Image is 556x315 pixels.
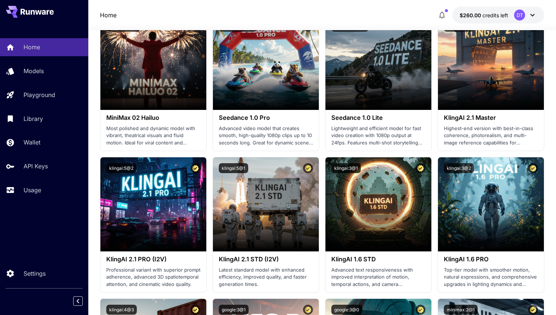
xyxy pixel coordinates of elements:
[100,157,206,251] img: alt
[444,163,474,173] button: klingai:3@2
[219,266,313,288] p: Latest standard model with enhanced efficiency, improved quality, and faster generation times.
[438,157,544,251] img: alt
[331,305,362,315] button: google:3@0
[24,67,44,75] p: Models
[73,296,83,306] button: Collapse sidebar
[24,186,41,194] p: Usage
[416,305,425,315] button: Certified Model – Vetted for best performance and includes a commercial license.
[106,163,136,173] button: klingai:5@2
[106,305,137,315] button: klingai:4@3
[482,12,508,18] span: credits left
[528,163,538,173] button: Certified Model – Vetted for best performance and includes a commercial license.
[444,125,538,147] p: Highest-end version with best-in-class coherence, photorealism, and multi-image reference capabil...
[460,11,508,19] div: $260.00
[303,305,313,315] button: Certified Model – Vetted for best performance and includes a commercial license.
[331,125,425,147] p: Lightweight and efficient model for fast video creation with 1080p output at 24fps. Features mult...
[460,12,482,18] span: $260.00
[444,114,538,121] h3: KlingAI 2.1 Master
[444,266,538,288] p: Top-tier model with smoother motion, natural expressions, and comprehensive upgrades in lighting ...
[444,256,538,263] h3: KlingAI 1.6 PRO
[100,11,117,19] nav: breadcrumb
[219,125,313,147] p: Advanced video model that creates smooth, high-quality 1080p clips up to 10 seconds long. Great f...
[219,256,313,263] h3: KlingAI 2.1 STD (I2V)
[106,114,200,121] h3: MiniMax 02 Hailuo
[79,294,88,308] div: Collapse sidebar
[219,305,249,315] button: google:3@1
[325,157,431,251] img: alt
[24,43,40,51] p: Home
[190,305,200,315] button: Certified Model – Vetted for best performance and includes a commercial license.
[438,16,544,110] img: alt
[219,163,248,173] button: klingai:5@1
[190,163,200,173] button: Certified Model – Vetted for best performance and includes a commercial license.
[331,256,425,263] h3: KlingAI 1.6 STD
[444,305,478,315] button: minimax:2@1
[106,266,200,288] p: Professional variant with superior prompt adherence, advanced 3D spatiotemporal attention, and ci...
[303,163,313,173] button: Certified Model – Vetted for best performance and includes a commercial license.
[24,138,40,147] p: Wallet
[331,114,425,121] h3: Seedance 1.0 Lite
[416,163,425,173] button: Certified Model – Vetted for best performance and includes a commercial license.
[24,269,46,278] p: Settings
[528,305,538,315] button: Certified Model – Vetted for best performance and includes a commercial license.
[106,256,200,263] h3: KlingAI 2.1 PRO (I2V)
[24,114,43,123] p: Library
[331,266,425,288] p: Advanced text responsiveness with improved interpretation of motion, temporal actions, and camera...
[24,90,55,99] p: Playground
[452,7,544,24] button: $260.00DT
[213,16,319,110] img: alt
[106,125,200,147] p: Most polished and dynamic model with vibrant, theatrical visuals and fluid motion. Ideal for vira...
[100,16,206,110] img: alt
[325,16,431,110] img: alt
[100,11,117,19] a: Home
[24,162,48,171] p: API Keys
[331,163,361,173] button: klingai:3@1
[514,10,525,21] div: DT
[219,114,313,121] h3: Seedance 1.0 Pro
[213,157,319,251] img: alt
